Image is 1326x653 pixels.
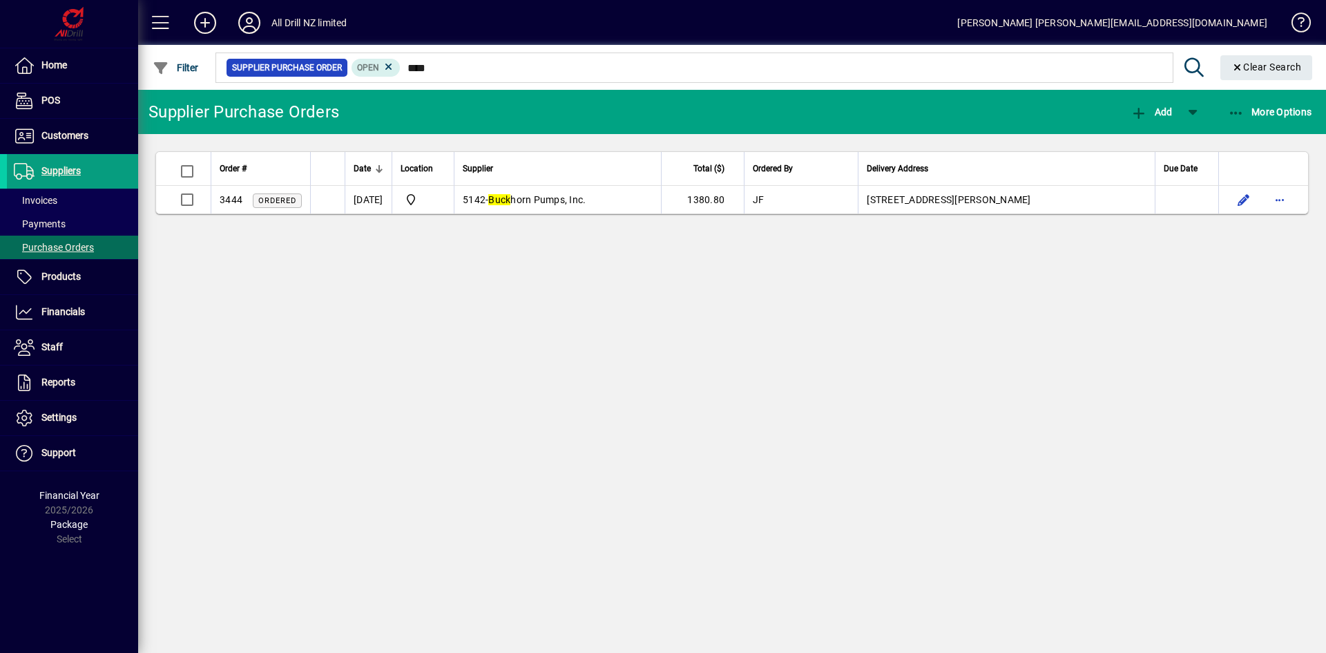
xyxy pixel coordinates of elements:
button: More options [1269,189,1291,211]
div: Ordered By [753,161,849,176]
button: Profile [227,10,271,35]
span: Reports [41,377,75,388]
div: Date [354,161,383,176]
span: All Drill NZ Limited [401,191,445,208]
td: [DATE] [345,186,392,214]
div: Supplier [463,161,653,176]
span: Package [50,519,88,530]
button: Edit [1233,189,1255,211]
span: Delivery Address [867,161,928,176]
span: Add [1131,106,1172,117]
span: Open [357,63,379,73]
span: Settings [41,412,77,423]
td: [STREET_ADDRESS][PERSON_NAME] [858,186,1155,214]
span: Customers [41,130,88,141]
button: Add [1127,100,1175,124]
span: Due Date [1164,161,1198,176]
button: More Options [1224,100,1316,124]
a: Financials [7,295,138,330]
a: Knowledge Base [1281,3,1309,48]
span: Order # [220,161,247,176]
a: Invoices [7,189,138,212]
div: Order # [220,161,302,176]
span: POS [41,95,60,106]
span: JF [753,194,765,205]
span: Total ($) [693,161,724,176]
span: Products [41,271,81,282]
td: 1380.80 [661,186,744,214]
a: Purchase Orders [7,236,138,259]
span: Ordered [258,196,296,205]
span: Financials [41,306,85,317]
a: Staff [7,330,138,365]
span: 5142 [463,194,486,205]
a: Settings [7,401,138,435]
a: Home [7,48,138,83]
a: Support [7,436,138,471]
div: Location [401,161,445,176]
a: Customers [7,119,138,153]
td: - [454,186,661,214]
span: Clear Search [1231,61,1302,73]
span: More Options [1228,106,1312,117]
button: Clear [1220,55,1313,80]
span: Location [401,161,433,176]
mat-chip: Completion Status: Open [352,59,401,77]
span: Supplier [463,161,493,176]
div: Total ($) [670,161,737,176]
button: Filter [149,55,202,80]
span: Supplier Purchase Order [232,61,342,75]
span: Date [354,161,371,176]
span: Payments [14,218,66,229]
span: Staff [41,341,63,352]
span: Purchase Orders [14,242,94,253]
button: Add [183,10,227,35]
div: [PERSON_NAME] [PERSON_NAME][EMAIL_ADDRESS][DOMAIN_NAME] [957,12,1267,34]
span: Filter [153,62,199,73]
span: Suppliers [41,165,81,176]
span: Invoices [14,195,57,206]
span: Support [41,447,76,458]
span: 3444 [220,194,242,205]
div: Due Date [1164,161,1210,176]
a: POS [7,84,138,118]
span: Ordered By [753,161,793,176]
div: All Drill NZ limited [271,12,347,34]
a: Reports [7,366,138,400]
span: Home [41,59,67,70]
a: Payments [7,212,138,236]
span: Financial Year [39,490,99,501]
div: Supplier Purchase Orders [148,101,339,123]
span: horn Pumps, Inc. [488,194,586,205]
em: Buck [488,194,510,205]
a: Products [7,260,138,294]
